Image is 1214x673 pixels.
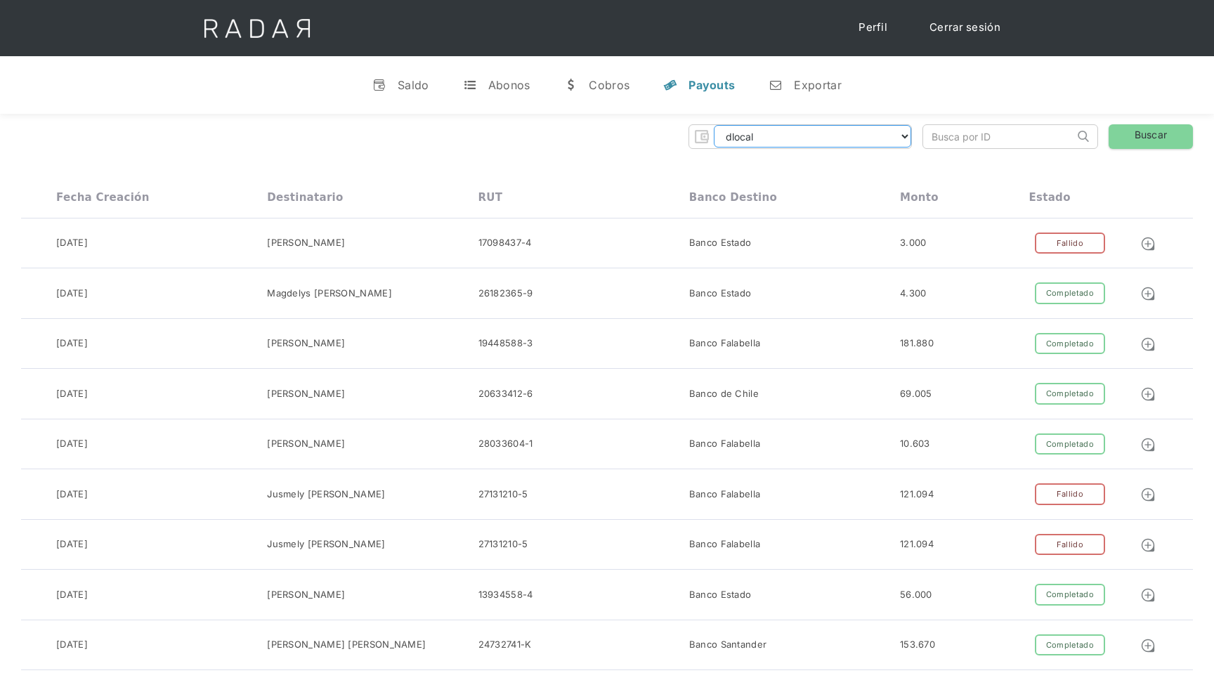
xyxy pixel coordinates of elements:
[689,437,761,451] div: Banco Falabella
[689,588,752,602] div: Banco Estado
[923,125,1074,148] input: Busca por ID
[1140,437,1156,452] img: Detalle
[1035,584,1105,606] div: Completado
[900,191,939,204] div: Monto
[478,387,533,401] div: 20633412-6
[267,588,345,602] div: [PERSON_NAME]
[478,236,532,250] div: 17098437-4
[1140,587,1156,603] img: Detalle
[488,78,530,92] div: Abonos
[267,488,385,502] div: Jusmely [PERSON_NAME]
[478,537,528,551] div: 27131210-5
[1140,638,1156,653] img: Detalle
[1035,383,1105,405] div: Completado
[463,78,477,92] div: t
[478,488,528,502] div: 27131210-5
[689,387,759,401] div: Banco de Chile
[688,78,735,92] div: Payouts
[478,287,533,301] div: 26182365-9
[900,236,927,250] div: 3.000
[589,78,629,92] div: Cobros
[1035,233,1105,254] div: Fallido
[1140,286,1156,301] img: Detalle
[689,537,761,551] div: Banco Falabella
[900,588,932,602] div: 56.000
[267,336,345,351] div: [PERSON_NAME]
[267,437,345,451] div: [PERSON_NAME]
[478,588,533,602] div: 13934558-4
[563,78,577,92] div: w
[1140,537,1156,553] img: Detalle
[1035,534,1105,556] div: Fallido
[478,437,533,451] div: 28033604-1
[915,14,1014,41] a: Cerrar sesión
[900,336,934,351] div: 181.880
[1035,483,1105,505] div: Fallido
[267,191,343,204] div: Destinatario
[689,638,767,652] div: Banco Santander
[56,191,150,204] div: Fecha creación
[478,191,503,204] div: RUT
[398,78,429,92] div: Saldo
[1140,236,1156,251] img: Detalle
[689,191,777,204] div: Banco destino
[1035,333,1105,355] div: Completado
[794,78,841,92] div: Exportar
[844,14,901,41] a: Perfil
[1109,124,1193,149] a: Buscar
[56,588,88,602] div: [DATE]
[267,537,385,551] div: Jusmely [PERSON_NAME]
[1035,634,1105,656] div: Completado
[56,537,88,551] div: [DATE]
[689,488,761,502] div: Banco Falabella
[689,336,761,351] div: Banco Falabella
[689,236,752,250] div: Banco Estado
[1140,386,1156,402] img: Detalle
[56,437,88,451] div: [DATE]
[267,638,426,652] div: [PERSON_NAME] [PERSON_NAME]
[769,78,783,92] div: n
[372,78,386,92] div: v
[1035,433,1105,455] div: Completado
[56,387,88,401] div: [DATE]
[900,387,932,401] div: 69.005
[663,78,677,92] div: y
[1140,336,1156,352] img: Detalle
[56,236,88,250] div: [DATE]
[900,437,930,451] div: 10.603
[56,287,88,301] div: [DATE]
[688,124,912,149] form: Form
[478,336,533,351] div: 19448588-3
[689,287,752,301] div: Banco Estado
[900,488,934,502] div: 121.094
[56,638,88,652] div: [DATE]
[900,638,935,652] div: 153.670
[56,488,88,502] div: [DATE]
[1035,282,1105,304] div: Completado
[1029,191,1070,204] div: Estado
[56,336,88,351] div: [DATE]
[478,638,532,652] div: 24732741-K
[1140,487,1156,502] img: Detalle
[267,387,345,401] div: [PERSON_NAME]
[900,287,927,301] div: 4.300
[267,287,392,301] div: Magdelys [PERSON_NAME]
[267,236,345,250] div: [PERSON_NAME]
[900,537,934,551] div: 121.094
